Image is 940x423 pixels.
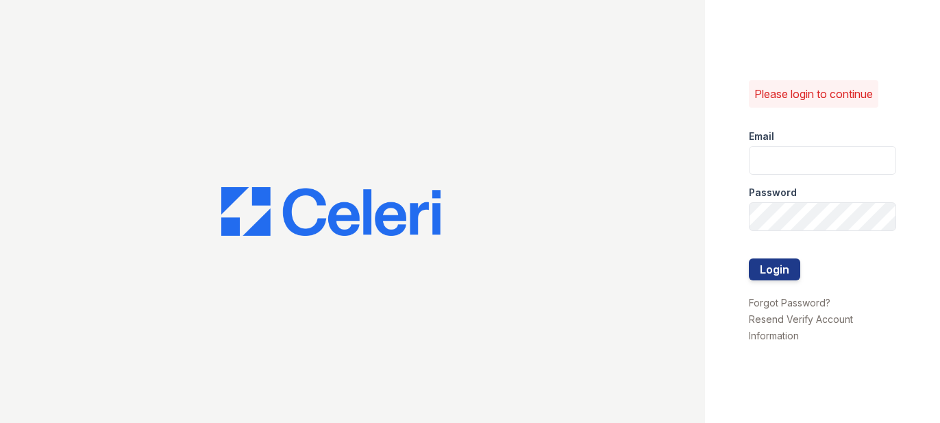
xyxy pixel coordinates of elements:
a: Resend Verify Account Information [749,313,853,341]
button: Login [749,258,800,280]
img: CE_Logo_Blue-a8612792a0a2168367f1c8372b55b34899dd931a85d93a1a3d3e32e68fde9ad4.png [221,187,441,237]
label: Email [749,130,774,143]
p: Please login to continue [754,86,873,102]
a: Forgot Password? [749,297,830,309]
label: Password [749,186,797,200]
